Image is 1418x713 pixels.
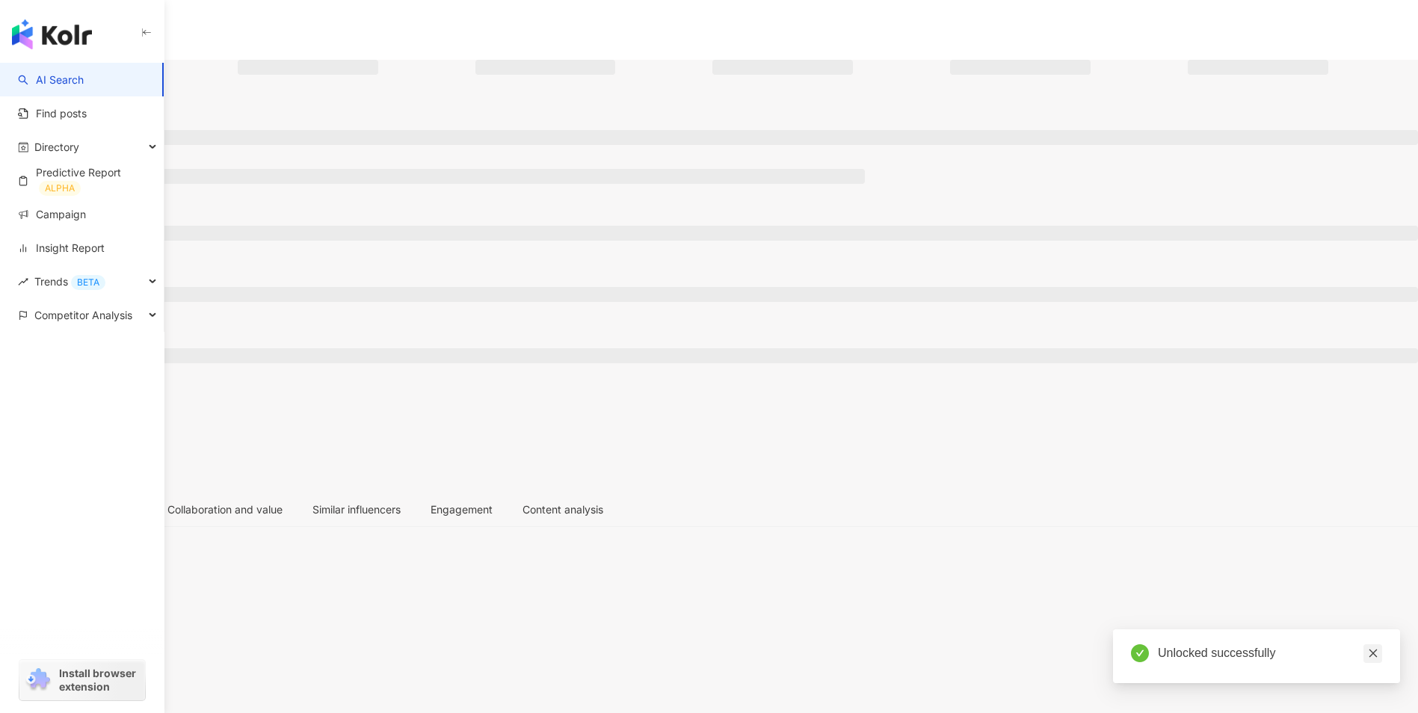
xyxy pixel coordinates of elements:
[19,660,145,700] a: chrome extensionInstall browser extension
[71,275,105,290] div: BETA
[18,165,152,196] a: Predictive ReportALPHA
[18,106,87,121] a: Find posts
[18,72,84,87] a: searchAI Search
[18,241,105,256] a: Insight Report
[34,130,79,164] span: Directory
[34,298,132,332] span: Competitor Analysis
[1158,644,1382,662] div: Unlocked successfully
[167,501,283,518] div: Collaboration and value
[12,19,92,49] img: logo
[24,668,52,692] img: chrome extension
[1131,644,1149,662] span: check-circle
[312,501,401,518] div: Similar influencers
[59,667,141,694] span: Install browser extension
[18,277,28,287] span: rise
[34,265,105,298] span: Trends
[522,501,603,518] div: Content analysis
[1368,648,1378,658] span: close
[18,207,86,222] a: Campaign
[431,501,493,518] div: Engagement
